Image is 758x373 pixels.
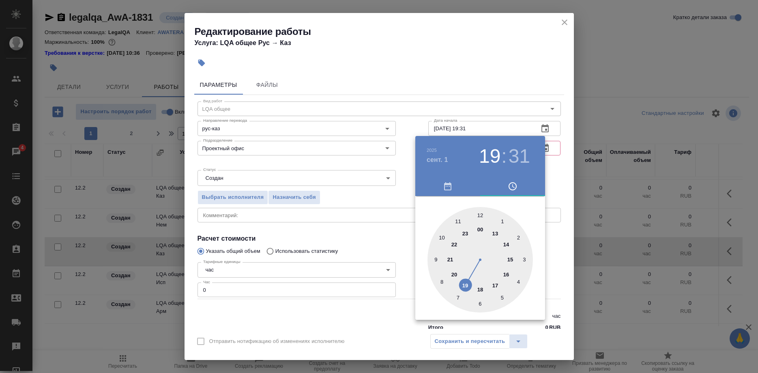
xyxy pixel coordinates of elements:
[427,155,448,165] button: сент. 1
[509,145,530,168] button: 31
[479,145,500,168] button: 19
[501,145,507,168] h3: :
[427,148,437,153] button: 2025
